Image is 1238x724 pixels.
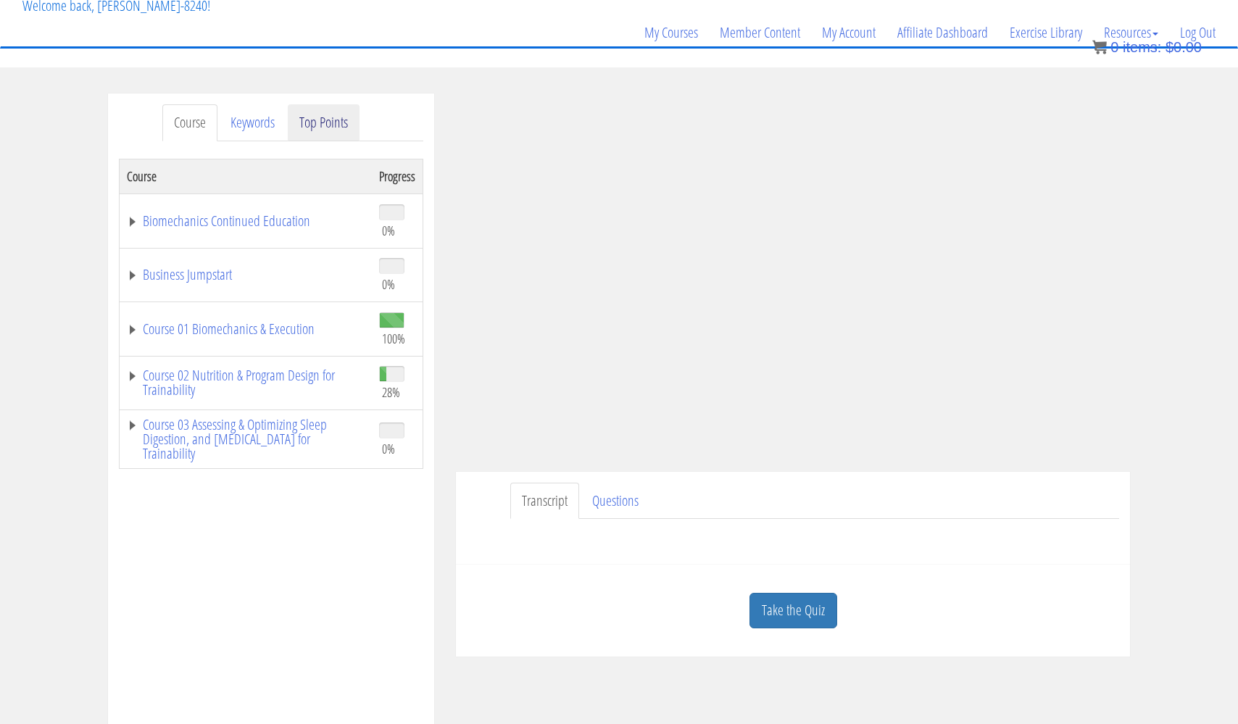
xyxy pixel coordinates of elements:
a: Course 01 Biomechanics & Execution [127,322,365,336]
a: Questions [581,483,650,520]
a: Top Points [288,104,360,141]
a: Take the Quiz [749,593,837,628]
span: 0% [382,441,395,457]
span: items: [1123,39,1161,55]
th: Progress [372,159,423,194]
a: Biomechanics Continued Education [127,214,365,228]
span: 28% [382,384,400,400]
a: 0 items: $0.00 [1092,39,1202,55]
bdi: 0.00 [1166,39,1202,55]
img: icon11.png [1092,40,1107,54]
span: $ [1166,39,1173,55]
a: Course 03 Assessing & Optimizing Sleep Digestion, and [MEDICAL_DATA] for Trainability [127,417,365,461]
span: 0% [382,276,395,292]
span: 100% [382,330,405,346]
span: 0% [382,222,395,238]
a: Transcript [510,483,579,520]
a: Business Jumpstart [127,267,365,282]
a: Course [162,104,217,141]
a: Course 02 Nutrition & Program Design for Trainability [127,368,365,397]
a: Keywords [219,104,286,141]
th: Course [120,159,373,194]
span: 0 [1110,39,1118,55]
